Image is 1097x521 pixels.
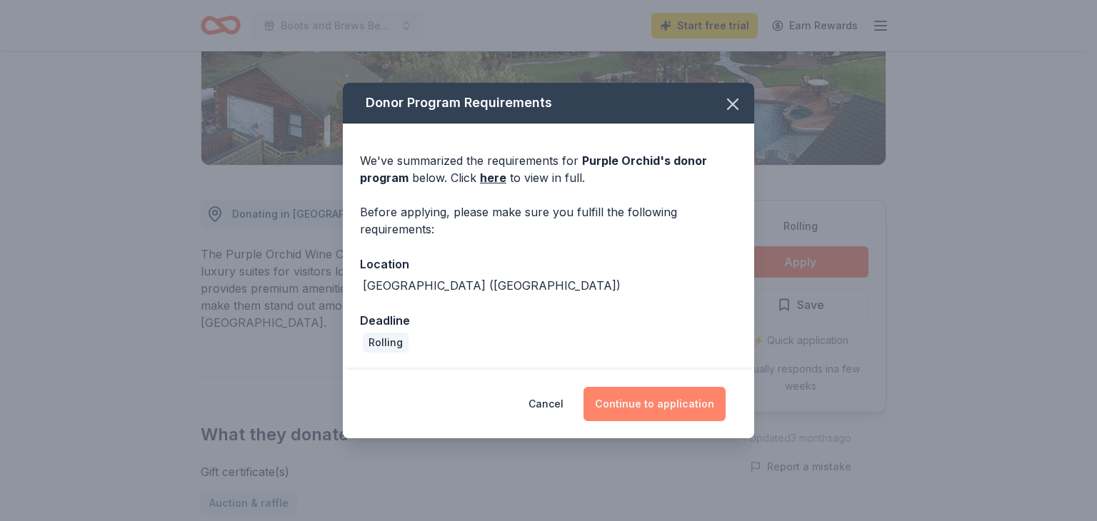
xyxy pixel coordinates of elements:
a: here [480,169,506,186]
button: Cancel [529,387,563,421]
div: [GEOGRAPHIC_DATA] ([GEOGRAPHIC_DATA]) [363,277,621,294]
div: Rolling [363,333,409,353]
div: Location [360,255,737,273]
div: We've summarized the requirements for below. Click to view in full. [360,152,737,186]
div: Deadline [360,311,737,330]
button: Continue to application [583,387,726,421]
div: Before applying, please make sure you fulfill the following requirements: [360,203,737,238]
div: Donor Program Requirements [343,83,754,123]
